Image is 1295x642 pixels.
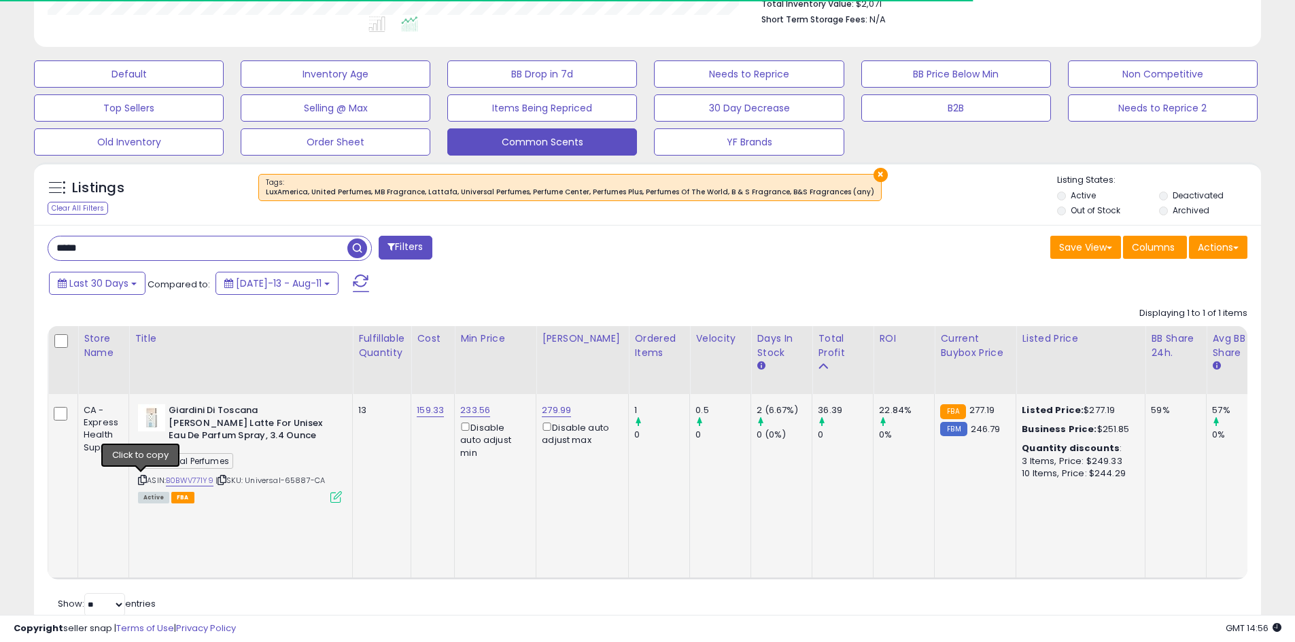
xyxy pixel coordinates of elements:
button: [DATE]-13 - Aug-11 [215,272,339,295]
div: CA - Express Health Supply [84,404,118,454]
div: 0.5 [695,404,750,416]
b: Listed Price: [1022,404,1084,416]
a: Privacy Policy [176,622,236,635]
label: Out of Stock [1071,204,1120,216]
button: Needs to Reprice 2 [1068,94,1258,122]
span: Tags : [266,177,874,198]
div: Store Name [84,332,123,360]
span: 2025-09-12 14:56 GMT [1226,622,1281,635]
small: Avg BB Share. [1212,360,1220,372]
button: × [874,168,888,182]
div: LuxAmerica, United Perfumes, MB Fragrance, Lattafa, Universal Perfumes, Perfume Center, Perfumes ... [266,188,874,197]
span: [DATE]-13 - Aug-11 [236,277,322,290]
div: seller snap | | [14,622,236,635]
small: FBM [940,422,967,436]
a: 159.33 [417,404,444,417]
button: Needs to Reprice [654,60,844,88]
span: Columns [1132,240,1175,254]
div: 22.84% [879,404,934,416]
button: Items Being Repriced [447,94,637,122]
button: Columns [1123,236,1187,259]
div: Cost [417,332,449,346]
button: Common Scents [447,128,637,156]
label: Deactivated [1173,190,1224,201]
div: 0 [818,429,873,441]
b: Business Price: [1022,423,1097,435]
div: 0 [695,429,750,441]
span: 246.79 [971,423,1001,435]
div: Total Profit [818,332,867,360]
div: $277.19 [1022,404,1135,416]
h5: Listings [72,179,124,198]
span: Last 30 Days [69,277,128,290]
span: All listings currently available for purchase on Amazon [138,492,169,503]
div: 1 [634,404,689,416]
div: ASIN: [138,404,342,501]
div: 36.39 [818,404,873,416]
button: BB Price Below Min [861,60,1051,88]
a: B0BWV771Y9 [166,475,213,486]
button: Actions [1189,236,1247,259]
strong: Copyright [14,622,63,635]
div: Disable auto adjust max [542,420,618,446]
button: Save View [1050,236,1121,259]
span: Compared to: [148,278,210,291]
button: 30 Day Decrease [654,94,844,122]
div: Disable auto adjust min [460,420,525,459]
b: Quantity discounts [1022,442,1120,454]
div: [PERSON_NAME] [542,332,623,346]
button: Top Sellers [34,94,224,122]
button: Last 30 Days [49,272,145,295]
div: 0% [1212,429,1267,441]
div: Title [135,332,347,346]
div: Ordered Items [634,332,684,360]
div: Listed Price [1022,332,1139,346]
img: 21WRMG5TZZL._SL40_.jpg [138,404,165,431]
div: 57% [1212,404,1267,416]
div: Days In Stock [757,332,806,360]
button: BB Drop in 7d [447,60,637,88]
div: : [1022,442,1135,454]
button: B2B [861,94,1051,122]
div: 0 (0%) [757,429,812,441]
div: 0% [879,429,934,441]
button: Default [34,60,224,88]
span: | SKU: Universal-65887-CA [215,475,325,486]
button: Inventory Age [241,60,430,88]
small: Days In Stock. [757,360,765,372]
span: FBA [171,492,194,503]
a: 279.99 [542,404,571,417]
div: 10 Items, Price: $244.29 [1022,467,1135,480]
b: Short Term Storage Fees: [761,14,867,25]
div: Min Price [460,332,530,346]
div: Clear All Filters [48,202,108,215]
div: 2 (6.67%) [757,404,812,416]
button: YF Brands [654,128,844,156]
div: 3 Items, Price: $249.33 [1022,455,1135,467]
div: 0 [634,429,689,441]
div: $251.85 [1022,423,1135,435]
div: Fulfillable Quantity [358,332,405,360]
button: Old Inventory [34,128,224,156]
div: 13 [358,404,400,416]
button: Non Competitive [1068,60,1258,88]
a: 233.56 [460,404,490,417]
div: Displaying 1 to 1 of 1 items [1139,307,1247,320]
a: Terms of Use [116,622,174,635]
label: Archived [1173,204,1209,216]
small: FBA [940,404,965,419]
span: Show: entries [58,597,156,610]
div: Avg BB Share [1212,332,1262,360]
span: Universal Perfumes [138,453,233,469]
button: Selling @ Max [241,94,430,122]
p: Listing States: [1057,174,1261,187]
label: Active [1071,190,1096,201]
button: Order Sheet [241,128,430,156]
button: Filters [379,236,432,260]
div: ROI [879,332,929,346]
b: Giardini Di Toscana [PERSON_NAME] Latte For Unisex Eau De Parfum Spray, 3.4 Ounce [169,404,334,446]
div: Current Buybox Price [940,332,1010,360]
span: 277.19 [969,404,995,416]
div: Velocity [695,332,745,346]
span: N/A [869,13,886,26]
